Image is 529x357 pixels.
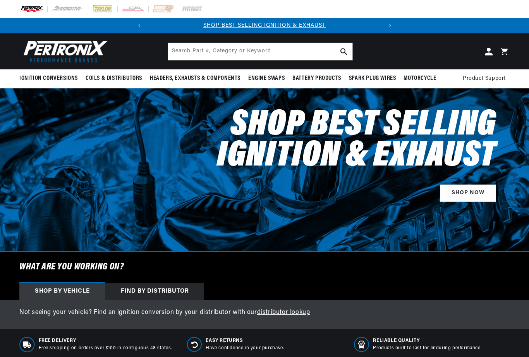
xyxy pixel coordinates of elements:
span: Easy Returns [206,338,284,344]
p: Not seeing your vehicle? Find an ignition conversion by your distributor with our [19,308,510,318]
summary: Headers, Exhausts & Components [146,69,244,88]
span: Free Delivery [39,338,172,344]
div: Shop by vehicle [19,283,105,300]
a: SHOP NOW [440,185,496,202]
span: Engine Swaps [248,74,285,83]
button: Translation missing: en.sections.announcements.next_announcement [382,18,398,33]
summary: Motorcycle [400,69,440,88]
div: 1 of 2 [147,21,382,30]
span: Product Support [463,74,506,83]
summary: Spark Plug Wires [345,69,400,88]
summary: Product Support [463,69,510,88]
span: Ignition Conversions [19,74,78,83]
span: Motorcycle [404,74,436,83]
div: Find by Distributor [105,283,204,300]
span: Battery Products [292,74,341,83]
summary: Engine Swaps [244,69,289,88]
button: Translation missing: en.sections.announcements.previous_announcement [132,18,147,33]
summary: Ignition Conversions [19,69,82,88]
input: Search Part #, Category or Keyword [168,43,352,60]
p: Have confidence in your purchase. [206,345,284,352]
a: distributor lookup [257,309,310,316]
summary: Coils & Distributors [82,69,146,88]
h2: Shop Best Selling Ignition & Exhaust [165,110,496,172]
p: Products built to last for enduring performance [373,345,480,352]
p: Free shipping on orders over $100 in contiguous 48 states. [39,345,172,352]
span: RELIABLE QUALITY [373,338,480,344]
a: SHOP BEST SELLING IGNITION & EXHAUST [203,22,326,28]
summary: Battery Products [289,69,345,88]
span: Coils & Distributors [86,74,142,83]
img: Pertronix [19,38,108,65]
button: Search Part #, Category or Keyword [335,43,352,60]
div: Announcement [147,21,382,30]
span: Spark Plug Wires [349,74,396,83]
span: Headers, Exhausts & Components [150,74,240,83]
